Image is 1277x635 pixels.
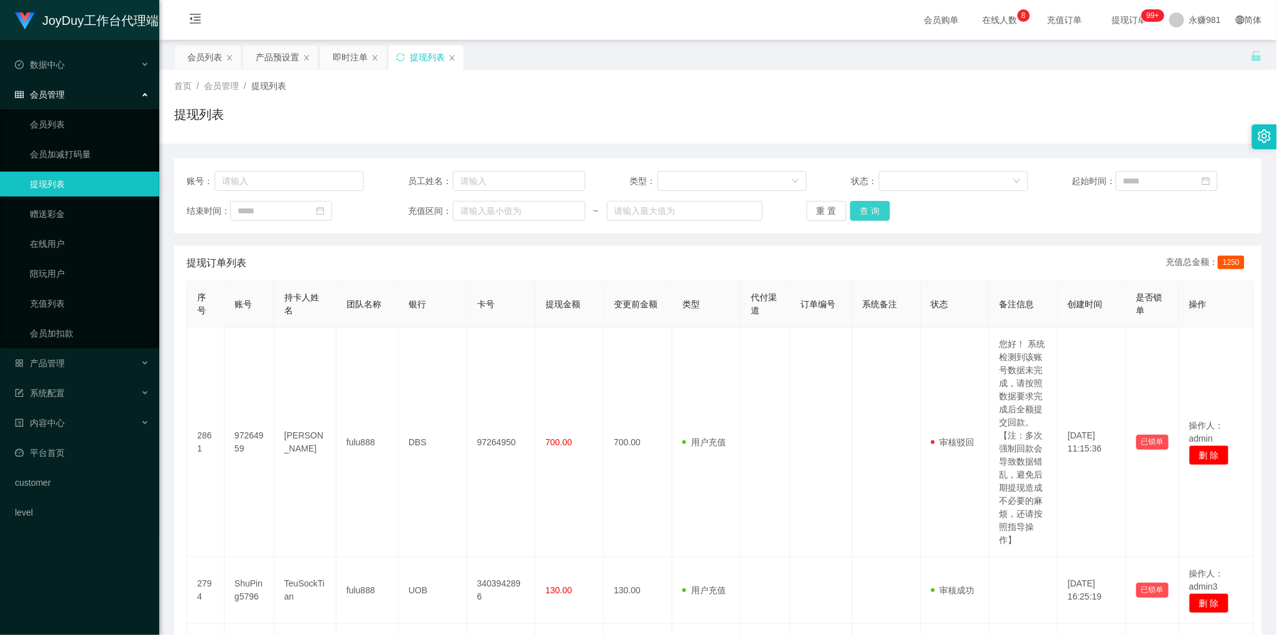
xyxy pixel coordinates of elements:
td: 2794 [187,557,225,624]
span: 状态 [931,299,949,309]
i: 图标: setting [1258,129,1271,143]
input: 请输入最小值为 [453,201,585,221]
i: 图标: menu-fold [174,1,216,40]
td: UOB [399,557,467,624]
span: 首页 [174,81,192,91]
span: 审核成功 [931,585,975,595]
span: 提现金额 [546,299,580,309]
span: 操作人：admin3 [1189,568,1224,591]
span: 序号 [197,292,206,315]
td: [DATE] 11:15:36 [1058,328,1126,557]
span: 系统配置 [15,388,65,398]
span: 账号： [187,175,215,188]
button: 已锁单 [1136,583,1169,598]
td: [DATE] 16:25:19 [1058,557,1126,624]
span: 充值订单 [1041,16,1089,24]
span: 订单编号 [801,299,835,309]
i: 图标: calendar [316,206,325,215]
span: 操作人：admin [1189,420,1224,443]
i: 图标: close [371,54,379,62]
span: 提现订单列表 [187,256,246,271]
a: 陪玩用户 [30,261,149,286]
span: 用户充值 [682,585,726,595]
a: 在线用户 [30,231,149,256]
span: 结束时间： [187,205,230,218]
a: customer [15,470,149,495]
span: 账号 [235,299,252,309]
p: 8 [1021,9,1026,22]
span: 类型： [629,175,657,188]
i: 图标: global [1236,16,1245,24]
td: 97264959 [225,328,274,557]
a: 会员列表 [30,112,149,137]
td: 700.00 [604,328,672,557]
td: DBS [399,328,467,557]
img: logo.9652507e.png [15,12,35,30]
span: 会员管理 [15,90,65,100]
button: 重 置 [807,201,847,221]
button: 删 除 [1189,593,1229,613]
span: 内容中心 [15,418,65,428]
span: 700.00 [546,437,572,447]
a: JoyDuy工作台代理端 [15,15,159,25]
td: 2861 [187,328,225,557]
span: / [197,81,199,91]
i: 图标: form [15,389,24,397]
td: [PERSON_NAME] [274,328,337,557]
span: 130.00 [546,585,572,595]
i: 图标: check-circle-o [15,60,24,69]
a: level [15,500,149,525]
input: 请输入 [453,171,585,191]
div: 提现列表 [410,45,445,69]
a: 提现列表 [30,172,149,197]
span: 代付渠道 [751,292,777,315]
span: 状态： [851,175,879,188]
span: 类型 [682,299,700,309]
td: fulu888 [337,557,399,624]
span: 创建时间 [1068,299,1103,309]
div: 会员列表 [187,45,222,69]
span: 备注信息 [1000,299,1034,309]
td: ShuPing5796 [225,557,274,624]
span: 系统备注 [863,299,898,309]
span: 是否锁单 [1136,292,1163,315]
td: 您好！ 系统检测到该账号数据未完成，请按照数据要求完成后全额提交回款。【注：多次强制回款会导致数据错乱，避免后期提现造成不必要的麻烦，还请按照指导操作】 [990,328,1058,557]
i: 图标: down [1013,177,1021,186]
td: 3403942896 [467,557,536,624]
sup: 166 [1141,9,1164,22]
i: 图标: sync [396,53,405,62]
a: 会员加扣款 [30,321,149,346]
span: 银行 [409,299,426,309]
a: 充值列表 [30,291,149,316]
a: 会员加减打码量 [30,142,149,167]
span: 起始时间： [1072,175,1116,188]
i: 图标: close [448,54,456,62]
i: 图标: calendar [1202,177,1210,185]
i: 图标: close [226,54,233,62]
a: 图标: dashboard平台首页 [15,440,149,465]
span: 在线人数 [977,16,1024,24]
span: 数据中心 [15,60,65,70]
span: 卡号 [477,299,495,309]
button: 删 除 [1189,445,1229,465]
td: TeuSockTian [274,557,337,624]
span: 提现列表 [251,81,286,91]
span: 员工姓名： [408,175,453,188]
div: 产品预设置 [256,45,299,69]
td: 130.00 [604,557,672,624]
h1: 提现列表 [174,105,224,124]
span: 产品管理 [15,358,65,368]
span: 用户充值 [682,437,726,447]
td: fulu888 [337,328,399,557]
span: 提现订单 [1106,16,1153,24]
i: 图标: table [15,90,24,99]
a: 赠送彩金 [30,202,149,226]
td: 97264950 [467,328,536,557]
i: 图标: down [792,177,799,186]
button: 查 询 [850,201,890,221]
span: 变更前金额 [614,299,657,309]
span: 团队名称 [346,299,381,309]
input: 请输入最大值为 [607,201,763,221]
div: 充值总金额： [1166,256,1250,271]
span: 审核驳回 [931,437,975,447]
